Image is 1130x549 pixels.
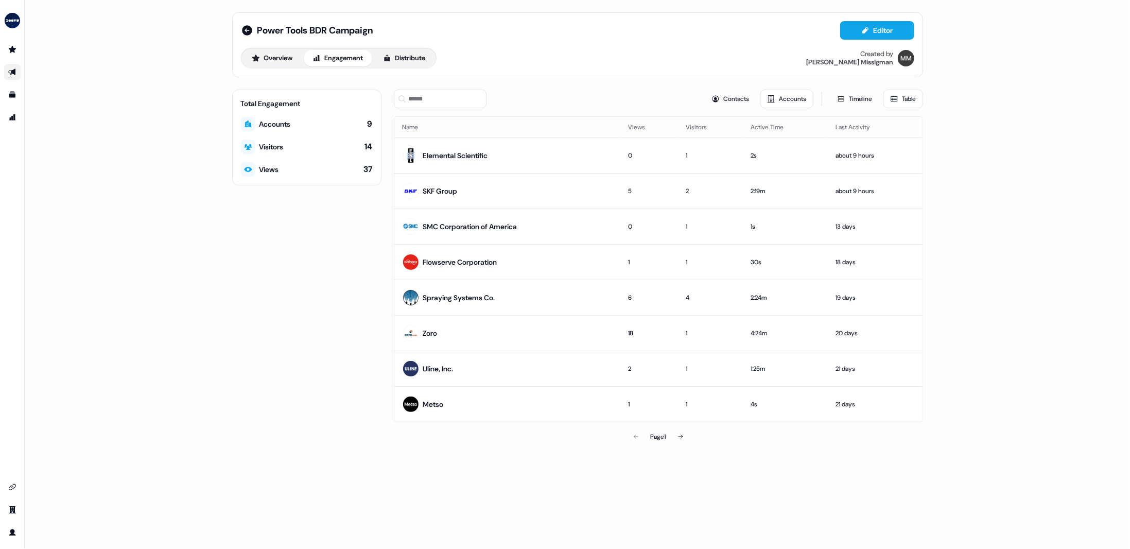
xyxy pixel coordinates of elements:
[259,142,284,152] div: Visitors
[836,150,914,161] div: about 9 hours
[4,502,21,518] a: Go to team
[628,293,669,303] div: 6
[751,186,819,196] div: 2:19m
[423,186,458,196] div: SKF Group
[423,221,517,232] div: SMC Corporation of America
[840,26,914,37] a: Editor
[423,257,497,267] div: Flowserve Corporation
[4,479,21,495] a: Go to integrations
[628,221,669,232] div: 0
[836,257,914,267] div: 18 days
[4,64,21,80] a: Go to outbound experience
[651,432,666,442] div: Page 1
[374,50,434,66] button: Distribute
[861,50,894,58] div: Created by
[4,524,21,541] a: Go to profile
[686,186,734,196] div: 2
[423,293,495,303] div: Spraying Systems Co.
[742,117,827,138] th: Active Time
[365,141,373,152] div: 14
[751,399,819,409] div: 4s
[364,164,373,175] div: 37
[628,364,669,374] div: 2
[686,293,734,303] div: 4
[807,58,894,66] div: [PERSON_NAME] Missigman
[423,399,444,409] div: Metso
[686,150,734,161] div: 1
[836,186,914,196] div: about 9 hours
[898,50,914,66] img: Morgan
[257,24,373,37] span: Power Tools BDR Campaign
[628,399,669,409] div: 1
[423,364,454,374] div: Uline, Inc.
[628,328,669,338] div: 18
[751,293,819,303] div: 2:24m
[686,364,734,374] div: 1
[836,221,914,232] div: 13 days
[751,364,819,374] div: 1:25m
[705,90,756,108] button: Contacts
[677,117,742,138] th: Visitors
[4,41,21,58] a: Go to prospects
[883,90,923,108] button: Table
[760,90,813,108] button: Accounts
[243,50,302,66] button: Overview
[751,257,819,267] div: 30s
[628,186,669,196] div: 5
[751,328,819,338] div: 4:24m
[840,21,914,40] button: Editor
[686,399,734,409] div: 1
[628,257,669,267] div: 1
[4,87,21,103] a: Go to templates
[836,293,914,303] div: 19 days
[686,221,734,232] div: 1
[423,150,488,161] div: Elemental Scientific
[827,117,922,138] th: Last Activity
[259,164,279,175] div: Views
[259,119,291,129] div: Accounts
[686,257,734,267] div: 1
[4,109,21,126] a: Go to attribution
[628,150,669,161] div: 0
[836,399,914,409] div: 21 days
[686,328,734,338] div: 1
[620,117,677,138] th: Views
[423,328,438,338] div: Zoro
[751,221,819,232] div: 1s
[241,98,373,109] div: Total Engagement
[751,150,819,161] div: 2s
[830,90,879,108] button: Timeline
[836,328,914,338] div: 20 days
[304,50,372,66] button: Engagement
[394,117,620,138] th: Name
[836,364,914,374] div: 21 days
[368,118,373,130] div: 9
